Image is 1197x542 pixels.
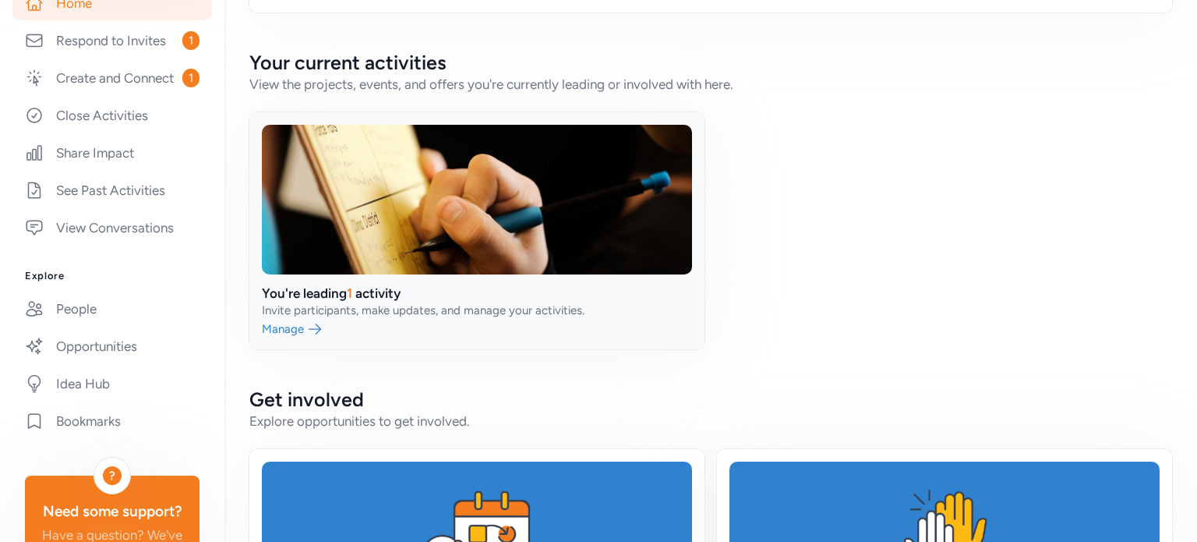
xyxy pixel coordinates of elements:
div: View the projects, events, and offers you're currently leading or involved with here. [249,75,1172,94]
a: Share Impact [12,136,212,170]
h3: Explore [25,270,199,282]
a: People [12,292,212,326]
a: Close Activities [12,98,212,133]
div: Need some support? [37,501,187,523]
h2: Your current activities [249,50,1172,75]
a: Bookmarks [12,404,212,438]
a: View Conversations [12,211,212,245]
a: Idea Hub [12,367,212,401]
a: Respond to Invites1 [12,23,212,58]
span: 1 [182,69,199,87]
a: Create and Connect1 [12,61,212,95]
div: Explore opportunities to get involved. [249,412,1172,430]
div: ? [103,466,122,485]
a: See Past Activities [12,173,212,207]
h2: Get involved [249,387,1172,412]
span: 1 [182,31,199,50]
a: Opportunities [12,329,212,363]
